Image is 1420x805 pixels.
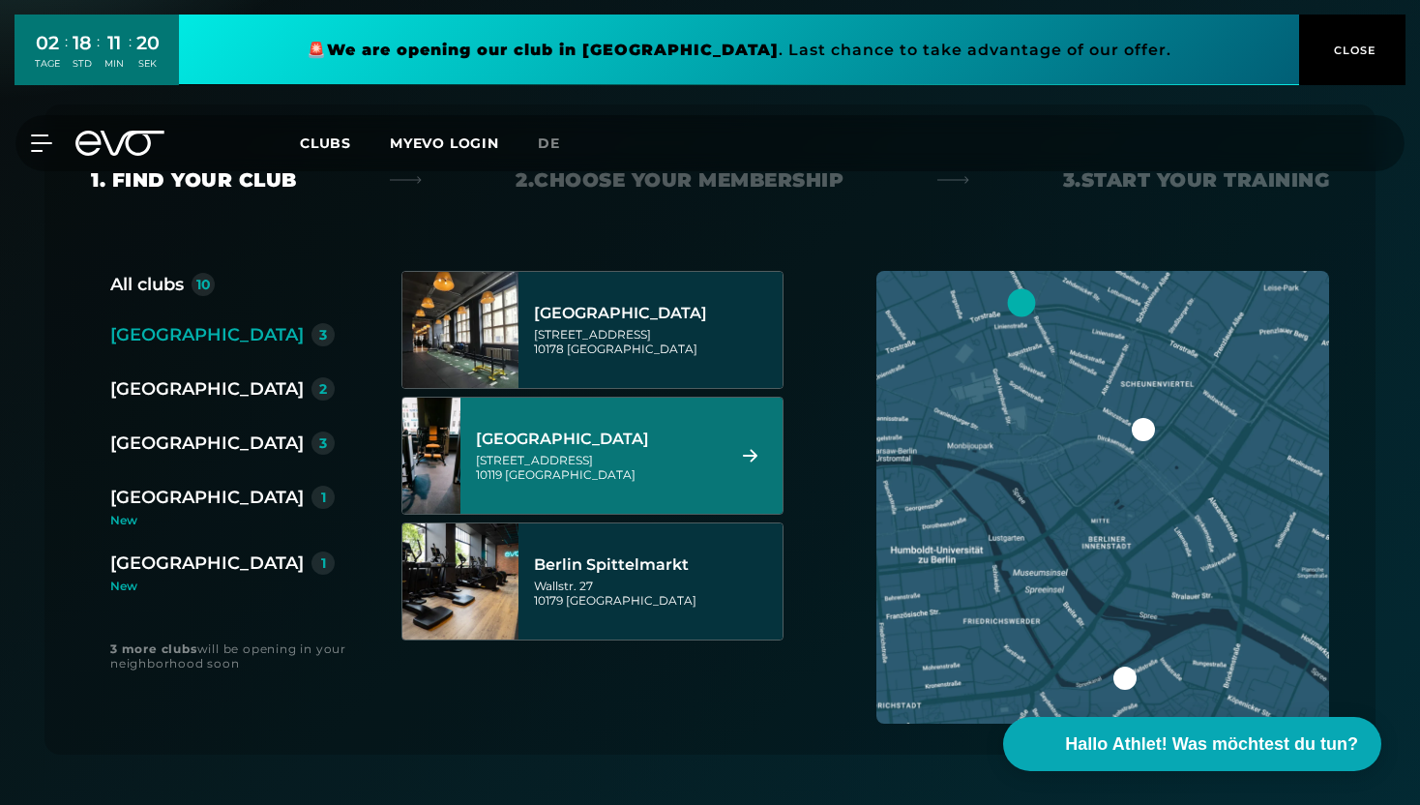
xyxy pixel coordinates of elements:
[196,278,211,291] div: 10
[373,398,489,514] img: Berlin Rosenthaler Platz
[402,523,518,640] img: Berlin Spittelmarkt
[110,581,335,592] div: New
[538,133,583,155] a: de
[129,31,132,82] div: :
[402,272,518,388] img: Berlin Alexanderplatz
[476,453,719,482] div: [STREET_ADDRESS] 10119 [GEOGRAPHIC_DATA]
[534,304,777,323] div: [GEOGRAPHIC_DATA]
[110,375,304,402] div: [GEOGRAPHIC_DATA]
[534,555,777,575] div: Berlin Spittelmarkt
[110,321,304,348] div: [GEOGRAPHIC_DATA]
[538,134,560,152] span: de
[321,556,326,570] div: 1
[1299,15,1405,85] button: CLOSE
[534,327,777,356] div: [STREET_ADDRESS] 10178 [GEOGRAPHIC_DATA]
[35,29,60,57] div: 02
[73,29,92,57] div: 18
[110,484,304,511] div: [GEOGRAPHIC_DATA]
[876,271,1329,724] img: map
[104,57,124,71] div: MIN
[1065,731,1358,758] span: Hallo Athlet! Was möchtest du tun?
[390,134,499,152] a: MYEVO LOGIN
[110,430,304,457] div: [GEOGRAPHIC_DATA]
[136,57,160,71] div: SEK
[319,436,327,450] div: 3
[35,57,60,71] div: TAGE
[136,29,160,57] div: 20
[321,491,326,504] div: 1
[110,515,350,526] div: New
[104,29,124,57] div: 11
[110,641,363,671] div: will be opening in your neighborhood soon
[319,382,327,396] div: 2
[1329,42,1376,59] span: CLOSE
[110,271,184,298] div: All clubs
[300,134,390,152] a: Clubs
[110,550,304,577] div: [GEOGRAPHIC_DATA]
[65,31,68,82] div: :
[319,328,327,342] div: 3
[110,641,197,656] strong: 3 more clubs
[97,31,100,82] div: :
[534,579,777,608] div: Wallstr. 27 10179 [GEOGRAPHIC_DATA]
[73,57,92,71] div: STD
[300,134,351,152] span: Clubs
[476,430,719,449] div: [GEOGRAPHIC_DATA]
[1003,717,1381,771] button: Hallo Athlet! Was möchtest du tun?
